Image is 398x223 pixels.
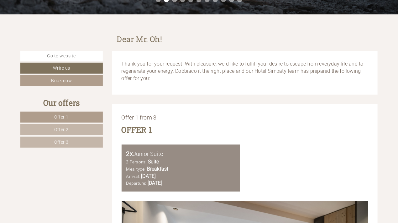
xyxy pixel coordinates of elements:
[126,167,146,172] small: Meal type:
[122,124,152,135] div: Offer 1
[122,114,157,121] span: Offer 1 from 3
[217,165,247,176] button: Send
[148,180,162,186] b: [DATE]
[20,63,103,74] a: Write us
[126,181,146,186] small: Departure:
[126,159,147,164] small: 2 Persons:
[55,114,69,119] span: Offer 1
[148,159,159,165] b: Suite
[126,150,133,157] b: 2x
[141,173,156,179] b: [DATE]
[5,17,76,36] div: Hello, how can we help you?
[126,174,140,179] small: Arrival:
[55,140,69,145] span: Offer 3
[20,97,103,109] div: Our offers
[126,149,236,158] div: Junior Suite
[122,61,369,82] p: Thank you for your request. With pleasure, we´d like to fulfill your desire to escape from everyd...
[55,127,69,132] span: Offer 2
[20,51,103,61] a: Go to website
[112,5,134,16] div: [DATE]
[10,31,73,35] small: 09:35
[20,75,103,86] a: Book now
[10,19,73,24] div: Hotel Simpaty
[147,166,169,172] b: Breakfast
[117,35,162,44] h1: Dear Mr. Oh!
